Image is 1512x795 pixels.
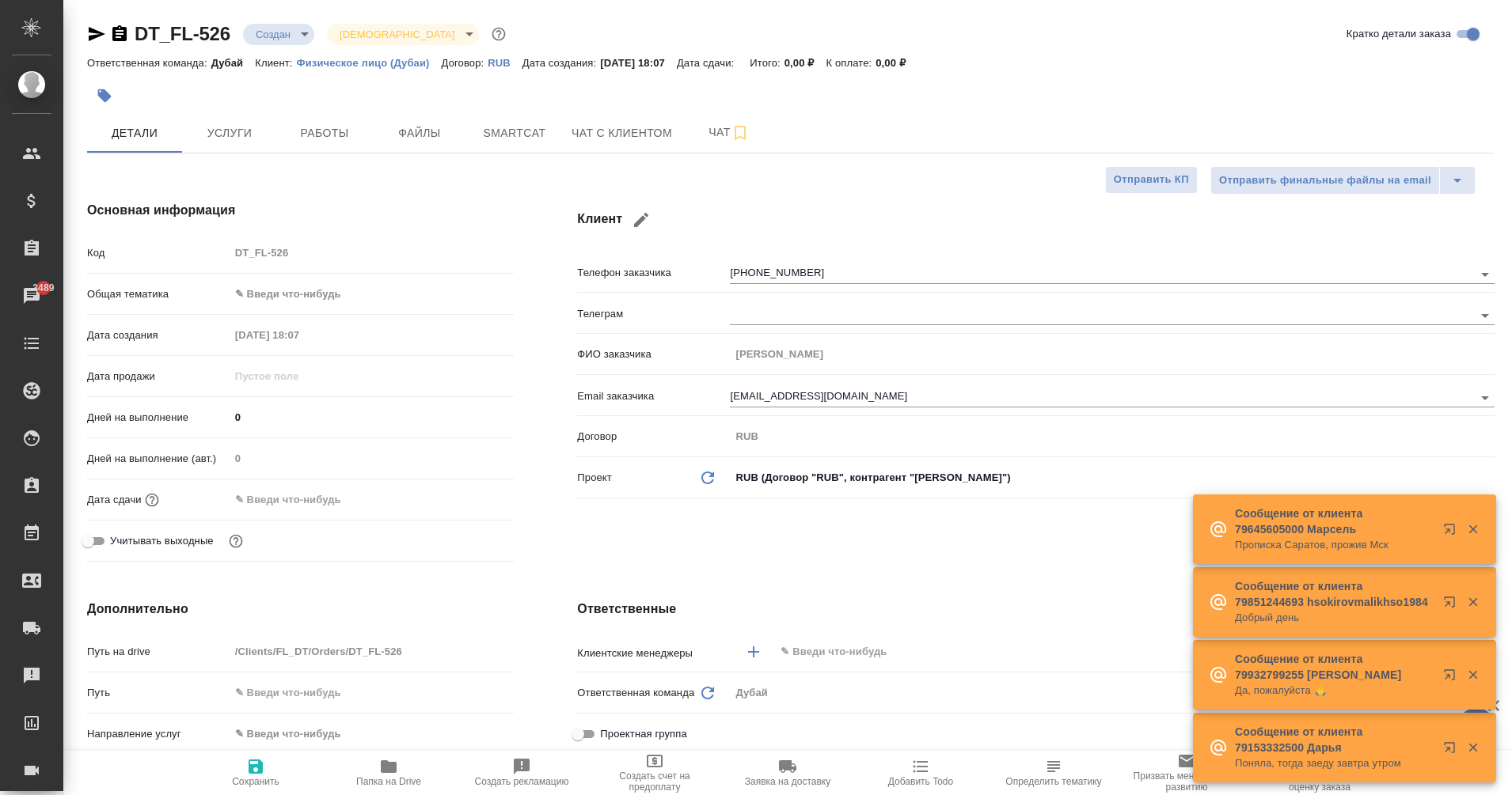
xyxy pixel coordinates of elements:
p: [DATE] 18:07 [600,57,677,69]
a: DT_FL-526 [135,23,230,44]
span: Заявка на доставку [745,776,830,787]
p: Путь на drive [87,644,230,660]
button: Добавить Todo [854,751,987,795]
input: ✎ Введи что-нибудь [230,681,515,704]
p: Дней на выполнение (авт.) [87,451,230,467]
input: ✎ Введи что-нибудь [779,642,1437,661]
p: Направление услуг [87,726,230,742]
span: Проектная группа [600,726,686,742]
p: Сообщение от клиента 79932799255 [PERSON_NAME] [1235,651,1433,683]
div: ✎ Введи что-нибудь [235,286,496,302]
span: Отправить финальные файлы на email [1219,172,1431,190]
p: Код [87,245,230,261]
p: Проект [577,470,612,486]
button: Открыть в новой вкладке [1434,732,1472,770]
p: Телеграм [577,306,730,322]
button: Создать счет на предоплату [588,751,721,795]
p: RUB [488,57,522,69]
p: 0,00 ₽ [876,57,917,69]
span: 3489 [23,280,63,296]
div: ✎ Введи что-нибудь [235,726,496,742]
span: Чат с клиентом [572,123,672,143]
div: split button [1210,166,1476,195]
p: Добрый день [1235,610,1433,626]
input: Пустое поле [230,324,368,346]
button: Закрыть [1457,522,1489,536]
button: Призвать менеджера по развитию [1120,751,1253,795]
button: Открыть в новой вкладке [1434,586,1472,624]
p: Дата создания: [522,57,600,69]
p: Клиентские менеджеры [577,645,730,661]
span: Создать счет на предоплату [598,770,712,793]
button: Open [1474,263,1496,286]
span: Определить тематику [1005,776,1101,787]
p: Договор: [442,57,488,69]
p: Email заказчика [577,388,730,404]
span: Услуги [192,123,268,143]
p: Дата сдачи: [677,57,738,69]
button: Open [1474,387,1496,409]
p: К оплате: [826,57,876,69]
input: Пустое поле [230,241,515,264]
p: Физическое лицо (Дубаи) [297,57,442,69]
input: ✎ Введи что-нибудь [230,488,368,511]
button: Отправить КП [1105,166,1198,194]
button: Закрыть [1457,668,1489,682]
p: Итого: [750,57,784,69]
button: Открыть в новой вкладке [1434,659,1472,697]
button: Папка на Drive [322,751,455,795]
span: Сохранить [232,776,279,787]
span: Добавить Todo [888,776,953,787]
button: [DEMOGRAPHIC_DATA] [335,28,459,41]
p: Прописка Саратов, прожив Мск [1235,537,1433,553]
button: Добавить тэг [87,78,122,113]
p: Клиент: [255,57,296,69]
input: Пустое поле [230,447,515,470]
span: Smartcat [477,123,553,143]
a: 3489 [4,276,59,316]
p: Дата продажи [87,369,230,384]
p: Телефон заказчика [577,265,730,281]
p: Сообщение от клиента 79851244693 hsokirovmalikhso1984 [1235,578,1433,610]
span: Отправить КП [1114,171,1189,189]
button: Закрыть [1457,595,1489,609]
div: Создан [243,24,314,45]
p: Общая тематика [87,286,230,302]
h4: Клиент [577,201,1495,239]
a: RUB [488,55,522,69]
h4: Ответственные [577,600,1495,619]
input: Пустое поле [730,425,1495,448]
button: Отправить финальные файлы на email [1210,166,1440,195]
p: Путь [87,685,230,701]
button: Заявка на доставку [721,751,854,795]
button: Скопировать ссылку [110,25,129,44]
button: Выбери, если сб и вс нужно считать рабочими днями для выполнения заказа. [226,531,246,551]
div: Дубай [730,680,1495,706]
button: Скопировать ссылку для ЯМессенджера [87,25,106,44]
a: Физическое лицо (Дубаи) [297,55,442,69]
button: Создан [251,28,295,41]
p: Ответственная команда [577,685,694,701]
span: Создать рекламацию [475,776,569,787]
span: Учитывать выходные [110,533,214,549]
p: Ответственная команда: [87,57,211,69]
span: Детали [97,123,173,143]
p: Дней на выполнение [87,410,230,426]
p: Поняла, тогда заеду завтра утром [1235,755,1433,771]
input: ✎ Введи что-нибудь [230,406,515,429]
input: Пустое поле [730,343,1495,365]
div: ✎ Введи что-нибудь [230,721,515,748]
span: Кратко детали заказа [1347,26,1451,42]
p: Сообщение от клиента 79645605000 Марсель [1235,505,1433,537]
span: Работы [287,123,363,143]
p: ФИО заказчика [577,346,730,362]
button: Доп статусы указывают на важность/срочность заказа [488,24,509,44]
button: Добавить менеджера [735,633,773,671]
h4: Дополнительно [87,600,514,619]
button: Открыть в новой вкладке [1434,513,1472,551]
p: Дубай [211,57,256,69]
span: Папка на Drive [356,776,421,787]
h4: Основная информация [87,201,514,220]
div: ✎ Введи что-нибудь [230,281,515,308]
button: Закрыть [1457,740,1489,755]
